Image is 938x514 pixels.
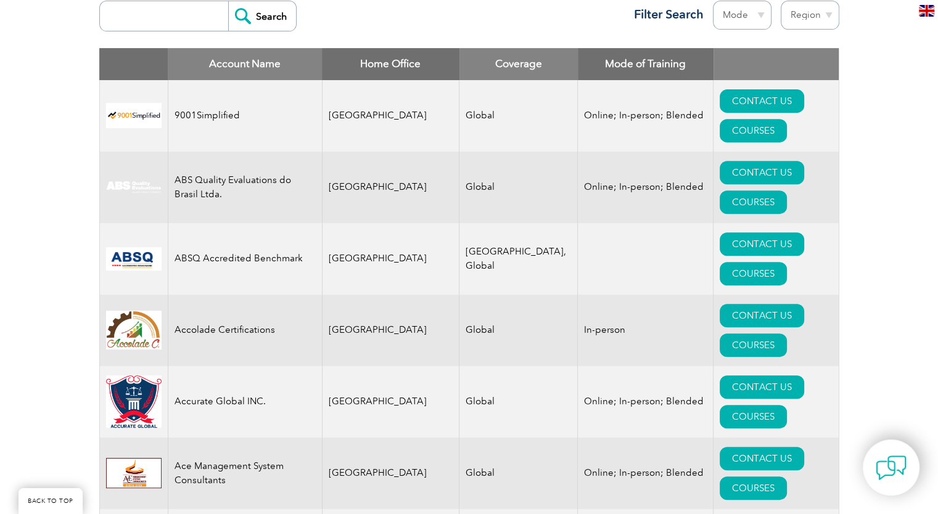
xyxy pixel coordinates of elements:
td: Online; In-person; Blended [578,438,714,509]
h3: Filter Search [627,7,704,22]
td: Global [459,295,578,366]
a: CONTACT US [720,161,804,184]
a: BACK TO TOP [19,488,83,514]
th: Home Office: activate to sort column ascending [322,48,459,80]
td: Ace Management System Consultants [168,438,322,509]
img: 37c9c059-616f-eb11-a812-002248153038-logo.png [106,103,162,128]
img: a034a1f6-3919-f011-998a-0022489685a1-logo.png [106,375,162,428]
img: 1a94dd1a-69dd-eb11-bacb-002248159486-logo.jpg [106,311,162,349]
a: CONTACT US [720,375,804,399]
td: Online; In-person; Blended [578,80,714,152]
img: contact-chat.png [876,452,907,483]
td: Accolade Certifications [168,295,322,366]
td: Global [459,152,578,223]
a: COURSES [720,262,787,285]
input: Search [228,1,296,31]
td: 9001Simplified [168,80,322,152]
th: Mode of Training: activate to sort column ascending [578,48,714,80]
td: In-person [578,295,714,366]
a: COURSES [720,476,787,500]
td: [GEOGRAPHIC_DATA], Global [459,223,578,295]
td: Global [459,438,578,509]
td: Global [459,80,578,152]
img: en [919,5,934,17]
td: Global [459,366,578,438]
td: Online; In-person; Blended [578,366,714,438]
td: Online; In-person; Blended [578,152,714,223]
a: CONTACT US [720,304,804,327]
a: CONTACT US [720,89,804,113]
a: COURSES [720,333,787,357]
td: [GEOGRAPHIC_DATA] [322,80,459,152]
img: c92924ac-d9bc-ea11-a814-000d3a79823d-logo.jpg [106,181,162,194]
a: COURSES [720,405,787,428]
a: COURSES [720,190,787,214]
td: [GEOGRAPHIC_DATA] [322,223,459,295]
img: cc24547b-a6e0-e911-a812-000d3a795b83-logo.png [106,247,162,271]
a: COURSES [720,119,787,142]
td: ABSQ Accredited Benchmark [168,223,322,295]
th: : activate to sort column ascending [714,48,839,80]
a: CONTACT US [720,447,804,470]
img: 306afd3c-0a77-ee11-8179-000d3ae1ac14-logo.jpg [106,458,162,488]
a: CONTACT US [720,232,804,256]
td: Accurate Global INC. [168,366,322,438]
td: ABS Quality Evaluations do Brasil Ltda. [168,152,322,223]
td: [GEOGRAPHIC_DATA] [322,295,459,366]
th: Account Name: activate to sort column descending [168,48,322,80]
th: Coverage: activate to sort column ascending [459,48,578,80]
td: [GEOGRAPHIC_DATA] [322,366,459,438]
td: [GEOGRAPHIC_DATA] [322,438,459,509]
td: [GEOGRAPHIC_DATA] [322,152,459,223]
